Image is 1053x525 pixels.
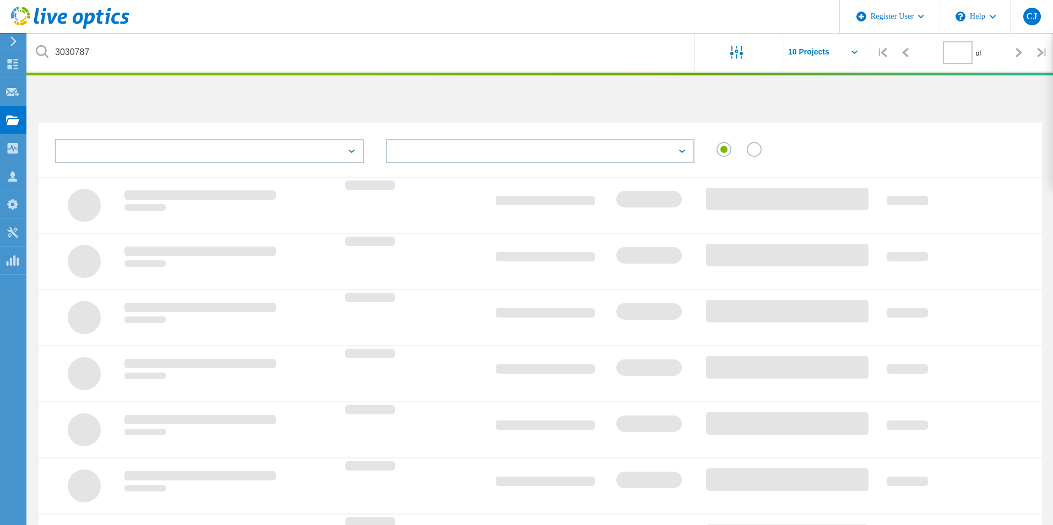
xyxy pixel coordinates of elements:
[956,12,965,21] svg: \n
[28,33,696,72] input: undefined
[871,33,894,72] div: |
[11,24,129,30] a: Live Optics Dashboard
[975,50,981,57] span: of
[1030,33,1053,72] div: |
[1027,12,1038,21] span: CJ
